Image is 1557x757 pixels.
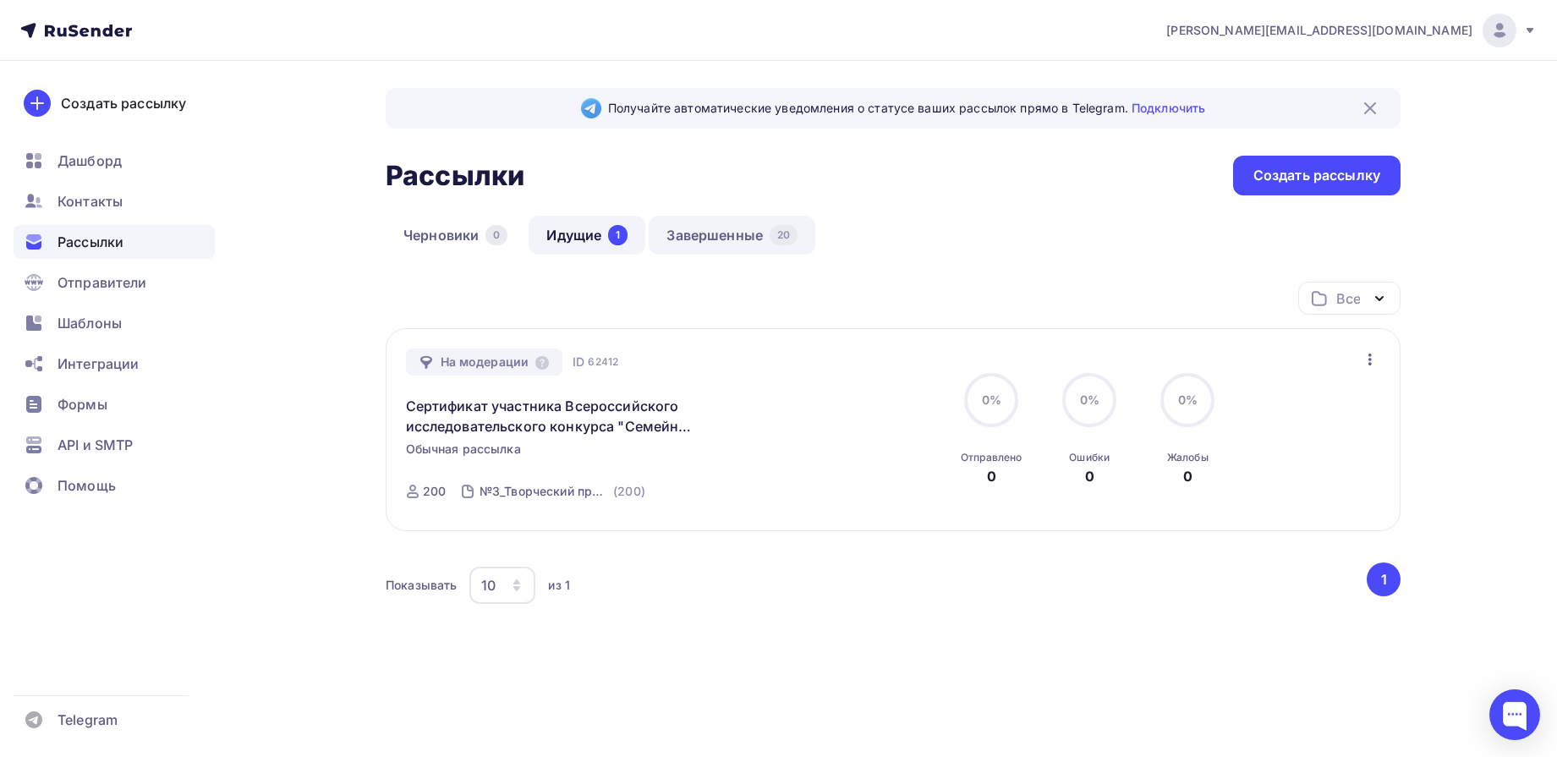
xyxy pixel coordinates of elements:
span: 62412 [588,354,618,370]
button: 10 [469,566,536,605]
a: Сертификат участника Всероссийского исследовательского конкурса "Семейная память" [406,396,696,436]
a: Завершенные20 [649,216,815,255]
span: Шаблоны [58,313,122,333]
span: Помощь [58,475,116,496]
a: Контакты [14,184,215,218]
span: Отправители [58,272,147,293]
div: 0 [987,466,996,486]
div: из 1 [548,577,570,594]
a: Рассылки [14,225,215,259]
a: Идущие1 [529,216,645,255]
h2: Рассылки [386,159,524,193]
span: 0% [1178,392,1198,407]
span: Дашборд [58,151,122,171]
span: 0% [1080,392,1099,407]
a: Шаблоны [14,306,215,340]
button: Go to page 1 [1367,562,1401,596]
div: Жалобы [1167,451,1209,464]
div: (200) [613,483,645,500]
div: №3_Творческий проект_Семейная память [480,483,610,500]
span: API и SMTP [58,435,133,455]
a: №3_Творческий проект_Семейная память (200) [478,478,647,505]
ul: Pagination [1364,562,1401,596]
span: 0% [982,392,1001,407]
button: Все [1298,282,1401,315]
span: Telegram [58,710,118,730]
span: ID [573,354,584,370]
span: Формы [58,394,107,414]
div: 10 [481,575,496,595]
div: Ошибки [1069,451,1110,464]
span: Контакты [58,191,123,211]
a: Формы [14,387,215,421]
span: Интеграции [58,354,139,374]
div: Все [1336,288,1360,309]
div: 0 [1183,466,1192,486]
a: Черновики0 [386,216,525,255]
span: [PERSON_NAME][EMAIL_ADDRESS][DOMAIN_NAME] [1166,22,1472,39]
a: Отправители [14,266,215,299]
div: На модерации [406,348,563,376]
span: Получайте автоматические уведомления о статусе ваших рассылок прямо в Telegram. [608,100,1205,117]
div: 200 [423,483,446,500]
img: Telegram [581,98,601,118]
div: Показывать [386,577,457,594]
div: Создать рассылку [61,93,186,113]
a: Дашборд [14,144,215,178]
div: 0 [1085,466,1094,486]
div: Создать рассылку [1253,166,1380,185]
div: 20 [770,225,798,245]
a: Подключить [1132,101,1205,115]
div: 0 [485,225,507,245]
div: 1 [608,225,628,245]
span: Рассылки [58,232,123,252]
div: Отправлено [961,451,1022,464]
a: [PERSON_NAME][EMAIL_ADDRESS][DOMAIN_NAME] [1166,14,1537,47]
span: Обычная рассылка [406,441,521,458]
